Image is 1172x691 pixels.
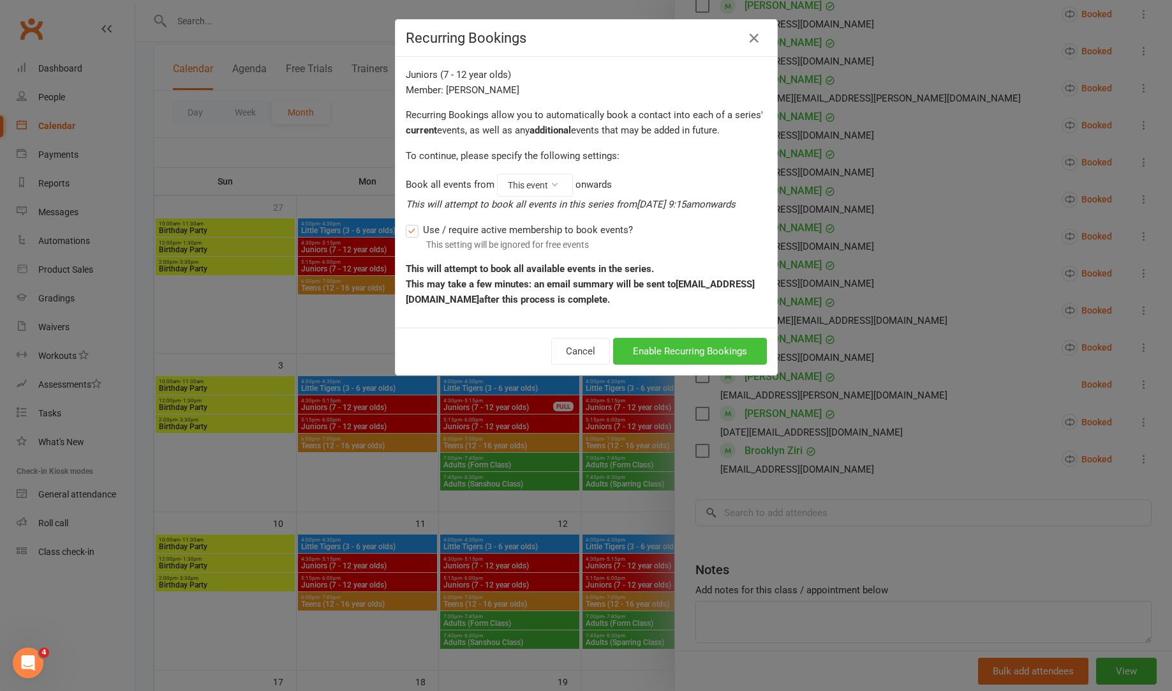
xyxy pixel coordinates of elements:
strong: This may take a few minutes: an email summary will be sent to [EMAIL_ADDRESS][DOMAIN_NAME] after ... [406,278,755,305]
div: Member : [PERSON_NAME] [396,57,777,328]
div: Book all events from onwards [406,174,767,212]
div: This will attempt to book all events in this series from [DATE] 9:15am onwards [406,197,767,212]
button: This event [497,174,573,197]
h4: Recurring Bookings [406,30,767,46]
div: This setting will be ignored for free events [426,238,767,252]
p: Recurring Bookings allow you to automatically book a contact into each of a series' events, as we... [406,107,767,138]
div: Juniors (7 - 12 year olds) [406,67,767,82]
p: To continue, please specify the following settings: [406,148,767,163]
span: Use / require active membership to book events? [423,222,633,236]
strong: additional [530,125,571,136]
a: Close [744,28,764,49]
span: 4 [39,648,49,658]
button: Cancel [551,338,610,365]
button: Enable Recurring Bookings [613,338,767,365]
strong: This will attempt to book all available events in the series. [406,263,654,275]
strong: current [406,125,437,136]
iframe: Intercom live chat [13,648,43,678]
